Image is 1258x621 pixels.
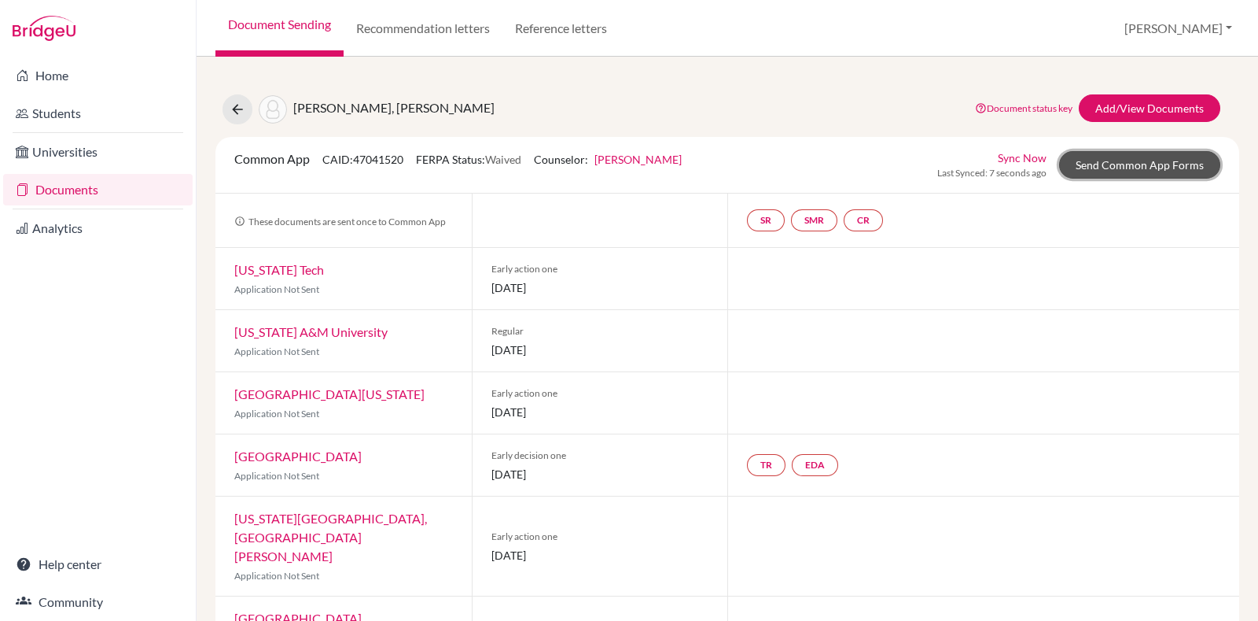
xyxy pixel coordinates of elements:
span: Early decision one [491,449,709,463]
span: These documents are sent once to Common App [234,216,446,227]
a: CR [844,209,883,231]
a: Document status key [975,102,1072,114]
span: Last Synced: 7 seconds ago [937,166,1046,180]
span: Counselor: [534,153,682,166]
a: [GEOGRAPHIC_DATA] [234,449,362,464]
span: Waived [485,153,521,166]
a: EDA [792,454,838,476]
span: Application Not Sent [234,283,319,295]
a: Documents [3,174,193,205]
span: [PERSON_NAME], [PERSON_NAME] [293,100,495,115]
a: SR [747,209,785,231]
span: Application Not Sent [234,570,319,582]
a: [US_STATE] A&M University [234,324,388,339]
span: Early action one [491,530,709,544]
span: Early action one [491,262,709,276]
span: Application Not Sent [234,346,319,357]
a: [GEOGRAPHIC_DATA][US_STATE] [234,386,425,401]
a: Universities [3,136,193,168]
span: [DATE] [491,547,709,564]
a: Students [3,98,193,129]
a: Help center [3,549,193,580]
span: [DATE] [491,342,709,358]
a: Add/View Documents [1079,94,1220,122]
span: FERPA Status: [416,153,521,166]
img: Bridge-U [13,16,75,41]
a: TR [747,454,785,476]
a: Home [3,60,193,91]
a: Community [3,586,193,618]
a: Sync Now [998,150,1046,166]
span: [DATE] [491,404,709,420]
span: Common App [234,151,310,166]
a: [PERSON_NAME] [594,153,682,166]
span: [DATE] [491,466,709,482]
span: Application Not Sent [234,408,319,420]
a: [US_STATE][GEOGRAPHIC_DATA], [GEOGRAPHIC_DATA][PERSON_NAME] [234,511,427,564]
a: SMR [791,209,837,231]
span: Early action one [491,386,709,401]
button: [PERSON_NAME] [1117,13,1239,43]
a: Send Common App Forms [1059,151,1220,179]
a: [US_STATE] Tech [234,262,324,277]
span: Regular [491,324,709,338]
span: [DATE] [491,279,709,296]
span: CAID: 47041520 [322,153,403,166]
a: Analytics [3,213,193,244]
span: Application Not Sent [234,470,319,482]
